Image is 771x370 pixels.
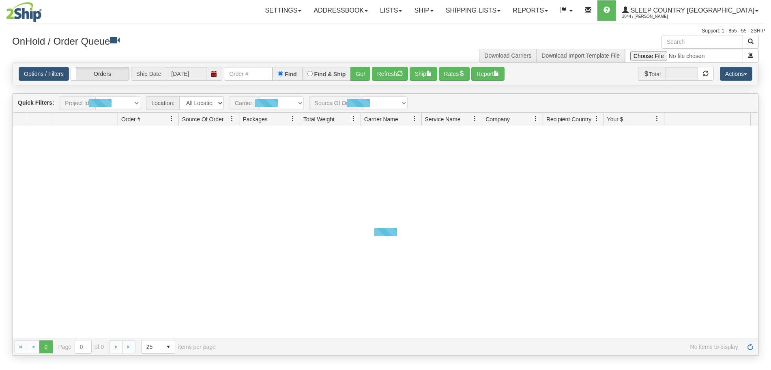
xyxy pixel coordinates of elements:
input: Import [625,49,743,62]
span: Page sizes drop down [141,340,175,354]
label: Find & Ship [314,71,346,77]
a: Carrier Name filter column settings [408,112,421,126]
span: Carrier Name [364,115,398,123]
button: Ship [410,67,437,81]
label: Orders [71,67,129,80]
a: Lists [374,0,408,21]
a: Total Weight filter column settings [347,112,361,126]
a: Refresh [744,340,757,353]
button: Go! [350,67,370,81]
span: Source Of Order [182,115,224,123]
a: Reports [507,0,554,21]
span: Total [638,67,666,81]
span: 2044 / [PERSON_NAME] [622,13,683,21]
a: Source Of Order filter column settings [225,112,239,126]
span: Order # [121,115,140,123]
a: Settings [259,0,307,21]
div: grid toolbar [13,94,758,113]
a: Company filter column settings [529,112,543,126]
span: Ship Date [131,67,166,81]
h3: OnHold / Order Queue [12,35,380,47]
a: Recipient Country filter column settings [590,112,603,126]
label: Quick Filters: [18,99,54,107]
button: Rates [439,67,470,81]
a: Sleep Country [GEOGRAPHIC_DATA] 2044 / [PERSON_NAME] [616,0,765,21]
a: Packages filter column settings [286,112,300,126]
a: Shipping lists [440,0,507,21]
a: Service Name filter column settings [468,112,482,126]
a: Download Import Template File [541,52,620,59]
button: Search [743,35,759,49]
span: items per page [141,340,216,354]
a: Download Carriers [484,52,531,59]
a: Your $ filter column settings [650,112,664,126]
button: Refresh [372,67,408,81]
span: Page 0 [39,340,52,353]
span: Your $ [607,115,623,123]
span: Packages [243,115,267,123]
span: Total Weight [303,115,335,123]
span: Recipient Country [546,115,591,123]
a: Addressbook [307,0,374,21]
span: Page of 0 [58,340,104,354]
span: 25 [146,343,157,351]
a: Options / Filters [19,67,69,81]
input: Order # [224,67,273,81]
label: Find [285,71,297,77]
input: Search [661,35,743,49]
span: Service Name [425,115,461,123]
button: Report [471,67,505,81]
button: Actions [720,67,752,81]
span: Company [485,115,510,123]
img: logo2044.jpg [6,2,42,22]
div: Support: 1 - 855 - 55 - 2SHIP [6,28,765,34]
span: Sleep Country [GEOGRAPHIC_DATA] [629,7,754,14]
span: select [162,340,175,353]
span: Location: [146,96,179,110]
a: Ship [408,0,439,21]
span: No items to display [227,344,738,350]
a: Order # filter column settings [165,112,178,126]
